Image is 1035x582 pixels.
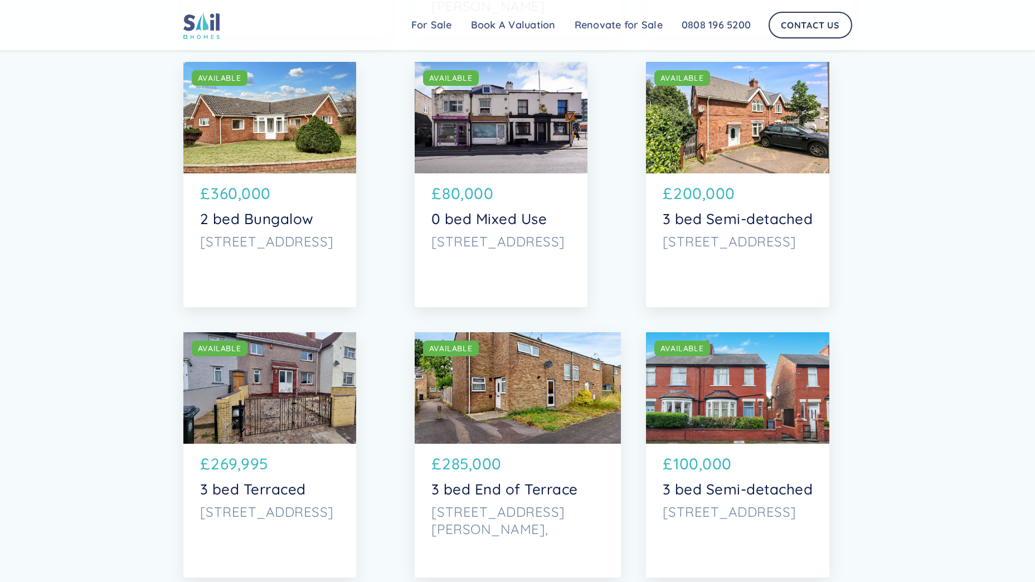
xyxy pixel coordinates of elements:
[402,14,461,36] a: For Sale
[663,452,673,476] p: £
[198,343,241,354] div: AVAILABLE
[431,452,441,476] p: £
[431,233,571,250] p: [STREET_ADDRESS]
[663,182,673,205] p: £
[660,72,704,84] div: AVAILABLE
[663,233,813,250] p: [STREET_ADDRESS]
[211,182,271,205] p: 360,000
[415,62,587,307] a: AVAILABLE£80,0000 bed Mixed Use[STREET_ADDRESS]
[211,452,268,476] p: 269,995
[200,503,339,521] p: [STREET_ADDRESS]
[183,332,356,578] a: AVAILABLE£269,9953 bed Terraced[STREET_ADDRESS]
[673,452,732,476] p: 100,000
[183,11,220,39] img: sail home logo colored
[663,503,813,521] p: [STREET_ADDRESS]
[200,233,339,250] p: [STREET_ADDRESS]
[429,343,473,354] div: AVAILABLE
[442,182,493,205] p: 80,000
[431,182,441,205] p: £
[672,14,760,36] a: 0808 196 5200
[660,343,704,354] div: AVAILABLE
[200,481,339,498] p: 3 bed Terraced
[415,332,621,578] a: AVAILABLE£285,0003 bed End of Terrace[STREET_ADDRESS][PERSON_NAME],
[646,332,830,578] a: AVAILABLE£100,0003 bed Semi-detached[STREET_ADDRESS]
[646,62,830,307] a: AVAILABLE£200,0003 bed Semi-detached[STREET_ADDRESS]
[431,210,571,227] p: 0 bed Mixed Use
[769,12,852,38] a: Contact Us
[442,452,502,476] p: 285,000
[183,62,356,307] a: AVAILABLE£360,0002 bed Bungalow[STREET_ADDRESS]
[663,210,813,227] p: 3 bed Semi-detached
[565,14,672,36] a: Renovate for Sale
[663,481,813,498] p: 3 bed Semi-detached
[431,503,604,539] p: [STREET_ADDRESS][PERSON_NAME],
[200,452,210,476] p: £
[429,72,473,84] div: AVAILABLE
[200,210,339,227] p: 2 bed Bungalow
[200,182,210,205] p: £
[673,182,735,205] p: 200,000
[461,14,565,36] a: Book A Valuation
[198,72,241,84] div: AVAILABLE
[431,481,604,498] p: 3 bed End of Terrace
